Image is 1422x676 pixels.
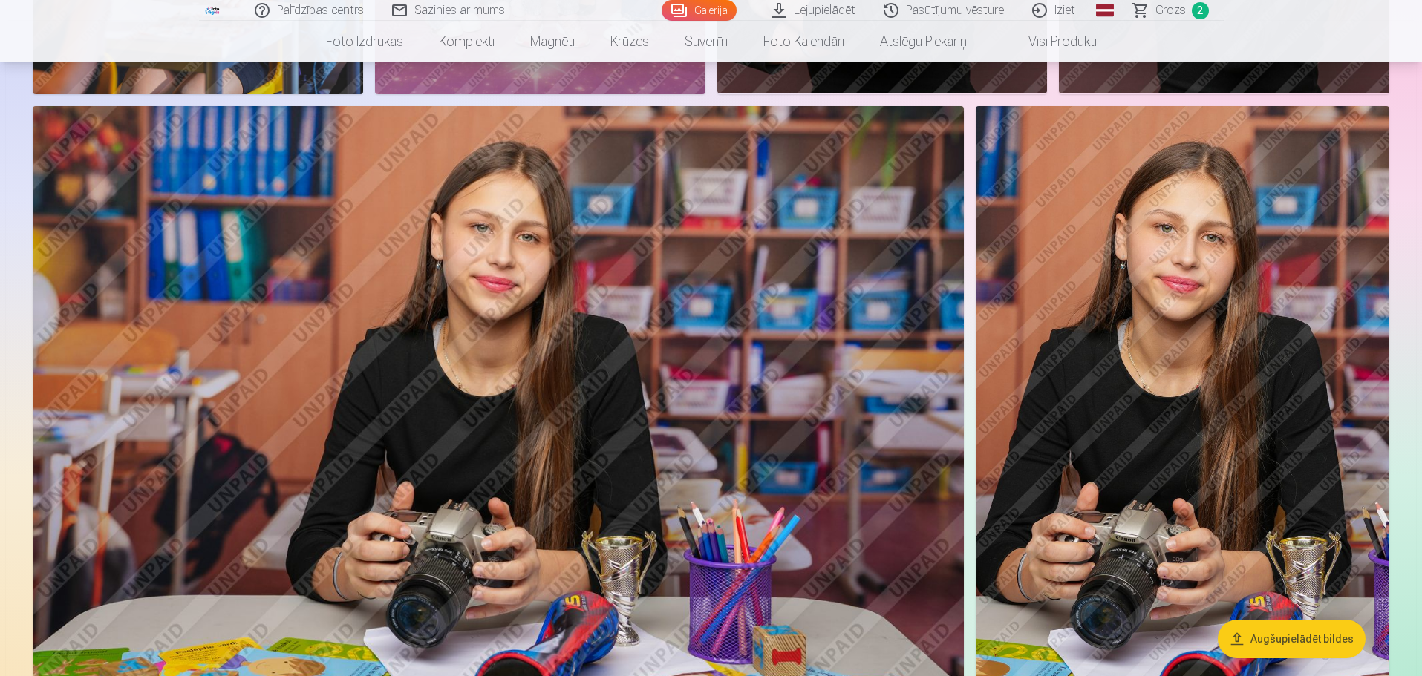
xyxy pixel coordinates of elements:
span: Grozs [1155,1,1186,19]
a: Foto izdrukas [308,21,421,62]
a: Visi produkti [987,21,1115,62]
button: Augšupielādēt bildes [1218,620,1366,658]
a: Foto kalendāri [746,21,862,62]
a: Atslēgu piekariņi [862,21,987,62]
a: Suvenīri [667,21,746,62]
img: /fa1 [205,6,221,15]
a: Krūzes [593,21,667,62]
span: 2 [1192,2,1209,19]
a: Magnēti [512,21,593,62]
a: Komplekti [421,21,512,62]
